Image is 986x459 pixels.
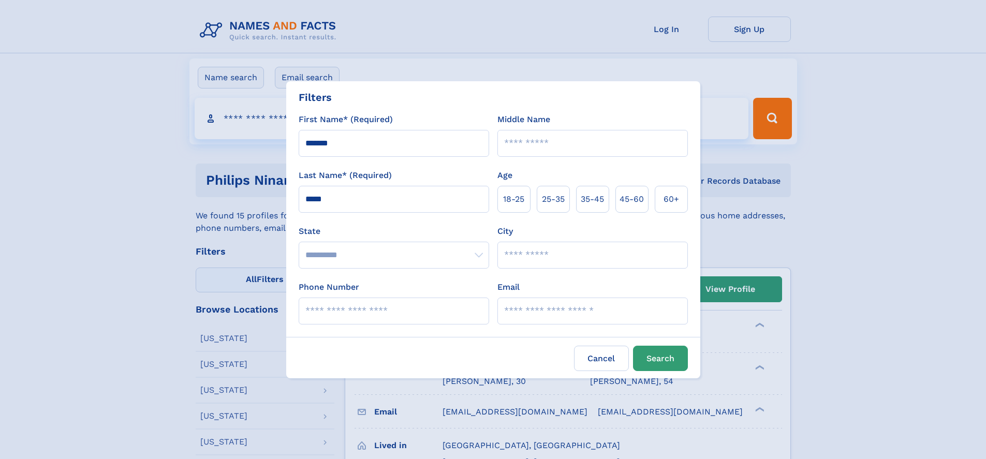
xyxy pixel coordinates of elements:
button: Search [633,346,688,371]
span: 18‑25 [503,193,524,205]
span: 45‑60 [620,193,644,205]
span: 25‑35 [542,193,565,205]
label: First Name* (Required) [299,113,393,126]
label: Cancel [574,346,629,371]
span: 60+ [664,193,679,205]
label: Middle Name [497,113,550,126]
label: Last Name* (Required) [299,169,392,182]
div: Filters [299,90,332,105]
span: 35‑45 [581,193,604,205]
label: Email [497,281,520,293]
label: State [299,225,489,238]
label: Age [497,169,512,182]
label: City [497,225,513,238]
label: Phone Number [299,281,359,293]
